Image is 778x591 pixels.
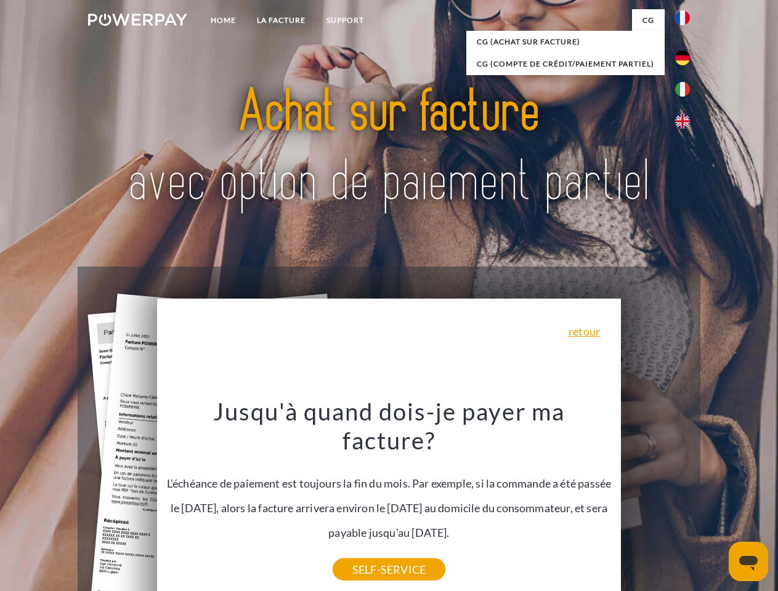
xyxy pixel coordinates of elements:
[569,326,600,337] a: retour
[675,10,690,25] img: fr
[675,82,690,97] img: it
[729,542,768,581] iframe: Bouton de lancement de la fenêtre de messagerie
[466,31,665,53] a: CG (achat sur facture)
[200,9,246,31] a: Home
[466,53,665,75] a: CG (Compte de crédit/paiement partiel)
[333,558,445,581] a: SELF-SERVICE
[164,396,614,569] div: L'échéance de paiement est toujours la fin du mois. Par exemple, si la commande a été passée le [...
[675,114,690,129] img: en
[164,396,614,456] h3: Jusqu'à quand dois-je payer ma facture?
[88,14,187,26] img: logo-powerpay-white.svg
[246,9,316,31] a: LA FACTURE
[316,9,375,31] a: Support
[118,59,660,236] img: title-powerpay_fr.svg
[675,50,690,65] img: de
[632,9,665,31] a: CG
